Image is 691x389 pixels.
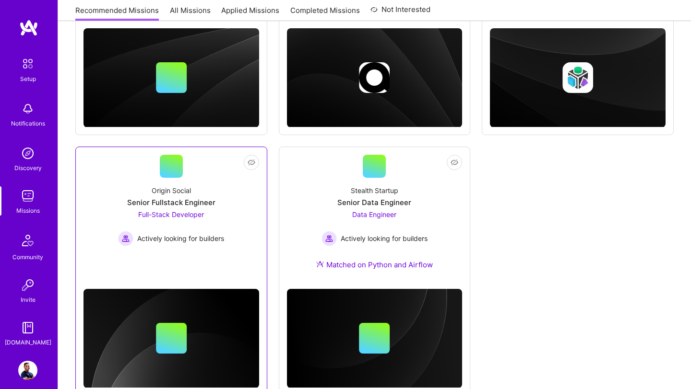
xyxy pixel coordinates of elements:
[18,144,37,163] img: discovery
[83,289,259,388] img: cover
[18,318,37,337] img: guide book
[18,99,37,118] img: bell
[118,231,133,246] img: Actively looking for builders
[322,231,337,246] img: Actively looking for builders
[127,197,215,207] div: Senior Fullstack Engineer
[170,5,211,21] a: All Missions
[18,275,37,295] img: Invite
[18,361,37,380] img: User Avatar
[287,289,463,388] img: cover
[137,233,224,243] span: Actively looking for builders
[287,28,463,127] img: cover
[16,361,40,380] a: User Avatar
[451,159,458,166] i: icon EyeClosed
[352,210,396,218] span: Data Engineer
[316,260,433,270] div: Matched on Python and Airflow
[316,260,324,268] img: Ateam Purple Icon
[16,206,40,216] div: Missions
[18,186,37,206] img: teamwork
[5,337,51,347] div: [DOMAIN_NAME]
[20,74,36,84] div: Setup
[18,54,38,74] img: setup
[248,159,255,166] i: icon EyeClosed
[75,5,159,21] a: Recommended Missions
[287,155,463,281] a: Stealth StartupSenior Data EngineerData Engineer Actively looking for buildersActively looking fo...
[341,233,428,243] span: Actively looking for builders
[21,295,36,305] div: Invite
[351,185,398,195] div: Stealth Startup
[290,5,360,21] a: Completed Missions
[16,229,39,252] img: Community
[490,28,666,127] img: cover
[152,185,191,195] div: Origin Social
[12,252,43,262] div: Community
[370,4,430,21] a: Not Interested
[83,155,259,267] a: Origin SocialSenior Fullstack EngineerFull-Stack Developer Actively looking for buildersActively ...
[138,210,204,218] span: Full-Stack Developer
[14,163,42,173] div: Discovery
[19,19,38,36] img: logo
[11,118,45,128] div: Notifications
[359,62,390,93] img: Company logo
[83,28,259,127] img: cover
[562,62,593,93] img: Company logo
[221,5,279,21] a: Applied Missions
[337,197,411,207] div: Senior Data Engineer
